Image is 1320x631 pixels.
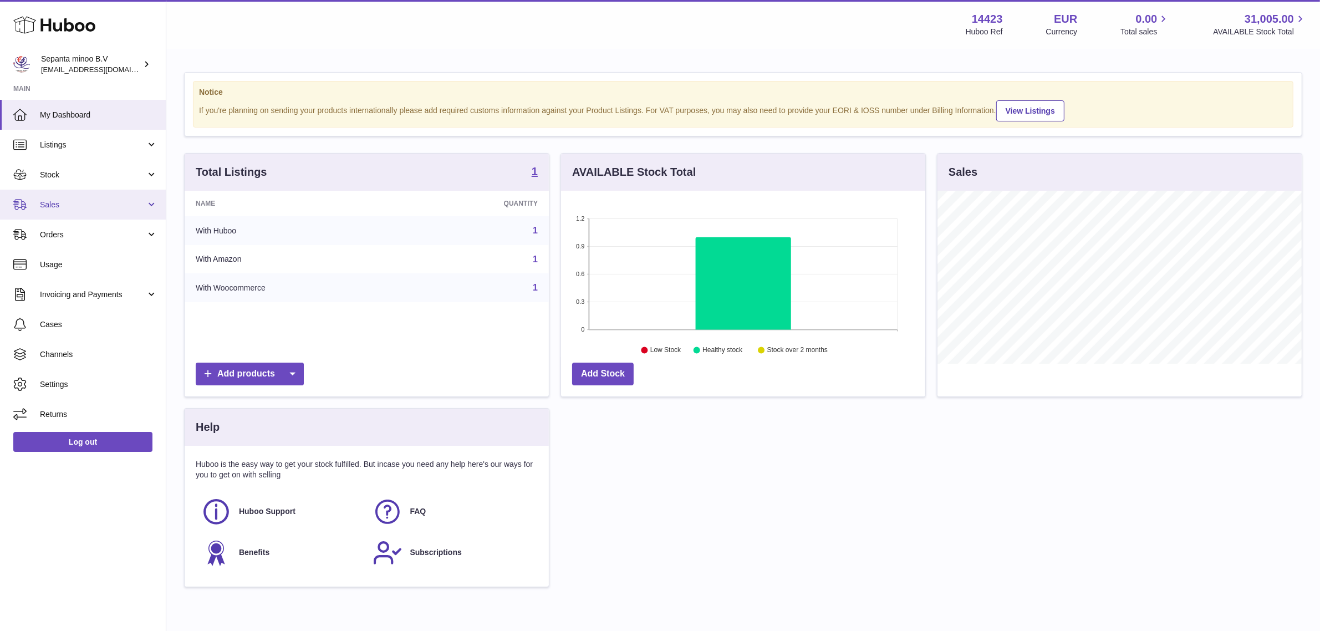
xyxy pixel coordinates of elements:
[201,497,361,527] a: Huboo Support
[201,538,361,568] a: Benefits
[199,87,1287,98] strong: Notice
[185,245,411,274] td: With Amazon
[40,379,157,390] span: Settings
[702,347,743,354] text: Healthy stock
[650,347,681,354] text: Low Stock
[576,298,584,305] text: 0.3
[576,243,584,250] text: 0.9
[949,165,977,180] h3: Sales
[40,319,157,330] span: Cases
[533,255,538,264] a: 1
[196,459,538,480] p: Huboo is the easy way to get your stock fulfilled. But incase you need any help here's our ways f...
[13,432,152,452] a: Log out
[40,110,157,120] span: My Dashboard
[1120,12,1170,37] a: 0.00 Total sales
[1054,12,1077,27] strong: EUR
[196,165,267,180] h3: Total Listings
[972,12,1003,27] strong: 14423
[411,191,549,216] th: Quantity
[572,363,634,385] a: Add Stock
[40,259,157,270] span: Usage
[410,547,462,558] span: Subscriptions
[185,191,411,216] th: Name
[41,65,163,74] span: [EMAIL_ADDRESS][DOMAIN_NAME]
[185,216,411,245] td: With Huboo
[1120,27,1170,37] span: Total sales
[40,349,157,360] span: Channels
[40,200,146,210] span: Sales
[581,326,584,333] text: 0
[1046,27,1078,37] div: Currency
[1213,27,1307,37] span: AVAILABLE Stock Total
[1245,12,1294,27] span: 31,005.00
[966,27,1003,37] div: Huboo Ref
[199,99,1287,121] div: If you're planning on sending your products internationally please add required customs informati...
[1136,12,1158,27] span: 0.00
[41,54,141,75] div: Sepanta minoo B.V
[373,497,533,527] a: FAQ
[196,420,220,435] h3: Help
[40,170,146,180] span: Stock
[40,230,146,240] span: Orders
[572,165,696,180] h3: AVAILABLE Stock Total
[532,166,538,179] a: 1
[373,538,533,568] a: Subscriptions
[576,215,584,222] text: 1.2
[239,506,295,517] span: Huboo Support
[533,226,538,235] a: 1
[532,166,538,177] strong: 1
[40,289,146,300] span: Invoicing and Payments
[196,363,304,385] a: Add products
[13,56,30,73] img: internalAdmin-14423@internal.huboo.com
[996,100,1064,121] a: View Listings
[40,409,157,420] span: Returns
[40,140,146,150] span: Listings
[185,273,411,302] td: With Woocommerce
[410,506,426,517] span: FAQ
[576,271,584,277] text: 0.6
[767,347,828,354] text: Stock over 2 months
[533,283,538,292] a: 1
[239,547,269,558] span: Benefits
[1213,12,1307,37] a: 31,005.00 AVAILABLE Stock Total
